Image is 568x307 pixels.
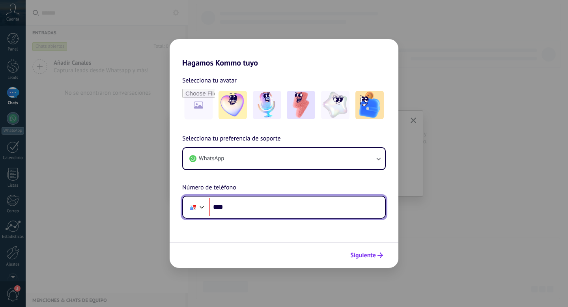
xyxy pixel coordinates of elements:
[170,39,398,67] h2: Hagamos Kommo tuyo
[185,199,200,215] div: Panama: + 507
[287,91,315,119] img: -3.jpeg
[182,75,237,86] span: Selecciona tu avatar
[347,249,387,262] button: Siguiente
[355,91,384,119] img: -5.jpeg
[253,91,281,119] img: -2.jpeg
[182,183,236,193] span: Número de teléfono
[183,148,385,169] button: WhatsApp
[199,155,224,163] span: WhatsApp
[321,91,349,119] img: -4.jpeg
[182,134,281,144] span: Selecciona tu preferencia de soporte
[350,253,376,258] span: Siguiente
[219,91,247,119] img: -1.jpeg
